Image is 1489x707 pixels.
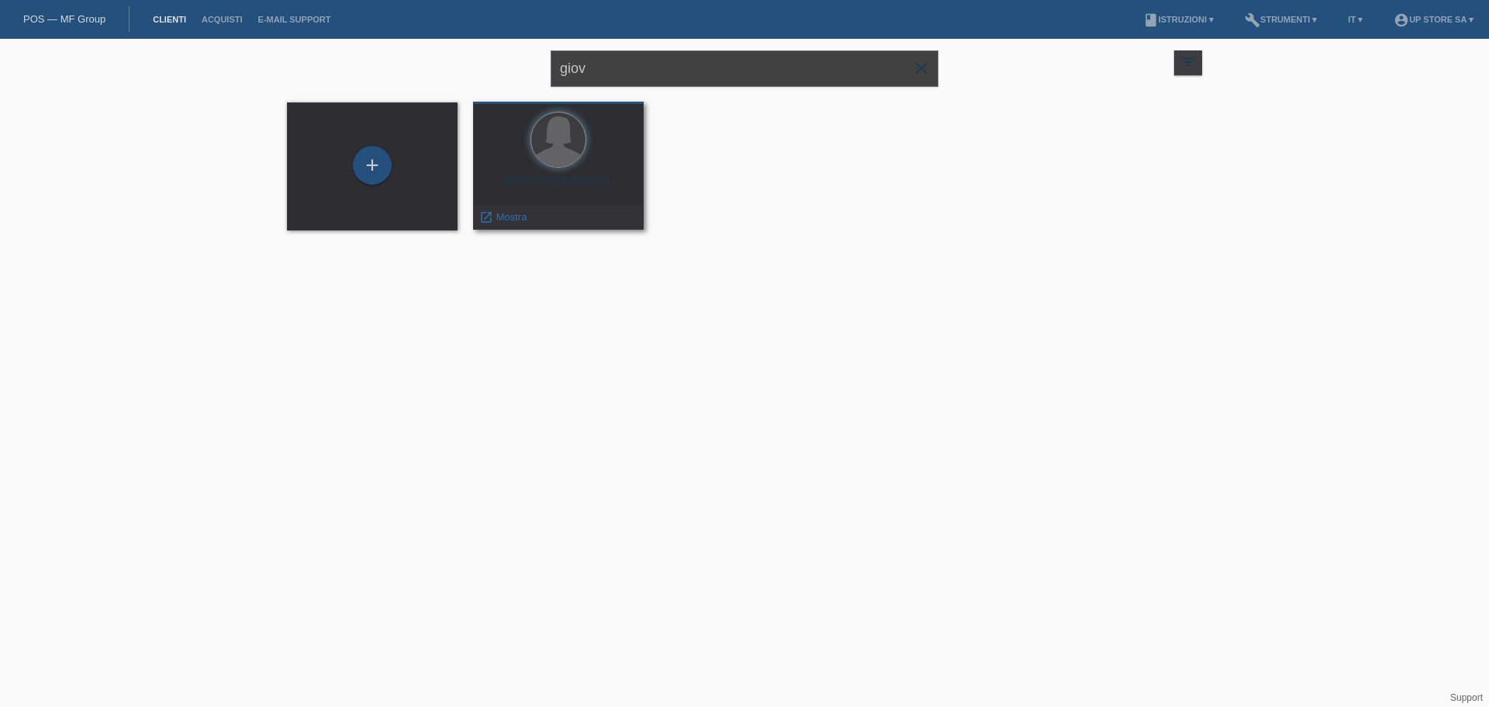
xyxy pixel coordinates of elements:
[23,13,105,25] a: POS — MF Group
[1237,15,1325,24] a: buildStrumenti ▾
[1386,15,1481,24] a: account_circleUp Store SA ▾
[1394,12,1409,28] i: account_circle
[496,211,527,223] span: Mostra
[194,15,250,24] a: Acquisti
[1340,15,1370,24] a: IT ▾
[250,15,339,24] a: E-mail Support
[479,210,493,224] i: launch
[1450,692,1483,703] a: Support
[551,50,938,87] input: Ricerca...
[1180,54,1197,71] i: filter_list
[1245,12,1260,28] i: build
[1143,12,1159,28] i: book
[479,211,527,223] a: launch Mostra
[354,152,391,178] div: Registrare cliente
[145,15,194,24] a: Clienti
[485,175,631,199] div: [PERSON_NAME] (35)
[1135,15,1221,24] a: bookIstruzioni ▾
[912,59,931,78] i: close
